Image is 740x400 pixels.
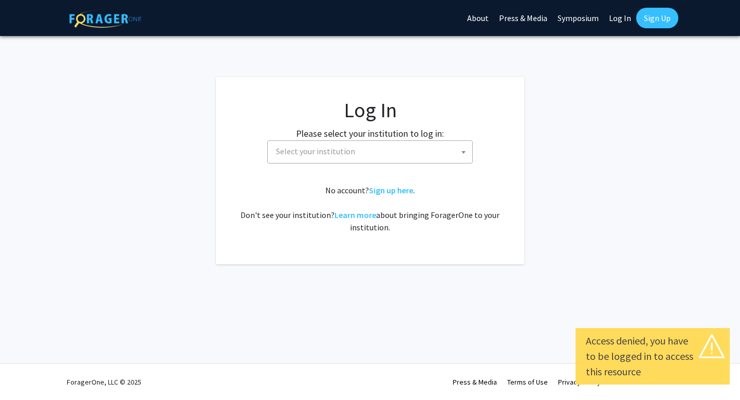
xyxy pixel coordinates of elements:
[296,126,444,140] label: Please select your institution to log in:
[69,10,141,28] img: ForagerOne Logo
[558,377,601,387] a: Privacy Policy
[272,141,472,162] span: Select your institution
[67,364,141,400] div: ForagerOne, LLC © 2025
[507,377,548,387] a: Terms of Use
[636,8,678,28] a: Sign Up
[236,184,504,233] div: No account? . Don't see your institution? about bringing ForagerOne to your institution.
[267,140,473,163] span: Select your institution
[276,146,355,156] span: Select your institution
[586,333,719,379] div: Access denied, you have to be logged in to access this resource
[369,185,413,195] a: Sign up here
[453,377,497,387] a: Press & Media
[236,98,504,122] h1: Log In
[335,210,376,220] a: Learn more about bringing ForagerOne to your institution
